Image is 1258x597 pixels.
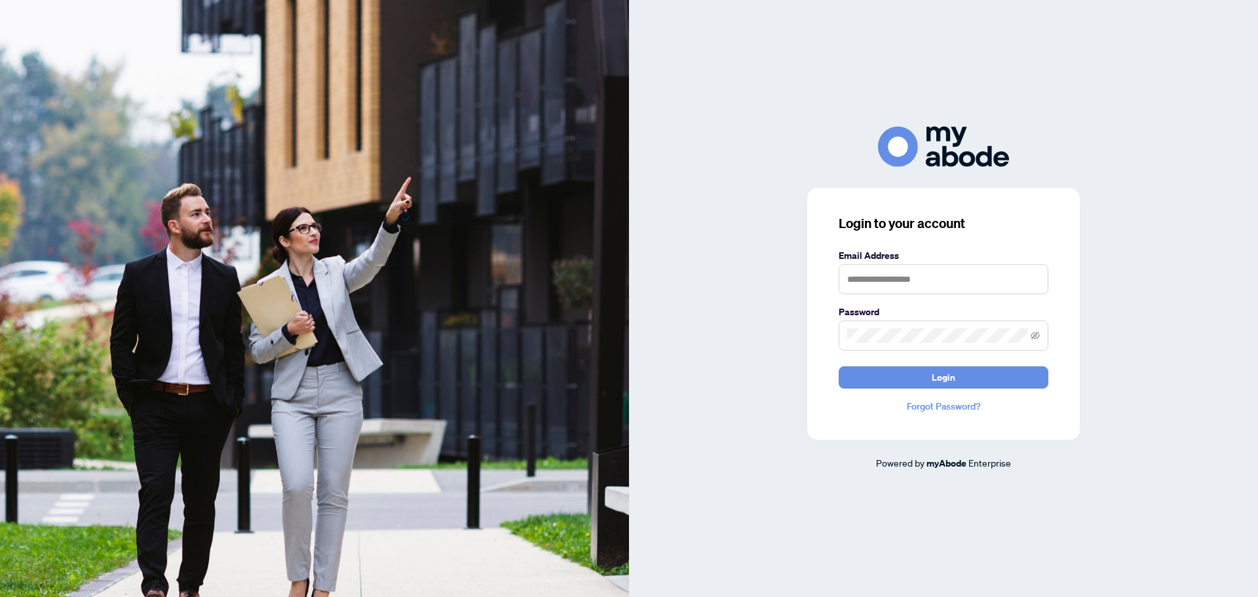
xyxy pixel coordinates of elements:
[932,367,955,388] span: Login
[878,126,1009,166] img: ma-logo
[839,214,1048,233] h3: Login to your account
[968,457,1011,469] span: Enterprise
[926,456,966,471] a: myAbode
[876,457,924,469] span: Powered by
[839,399,1048,414] a: Forgot Password?
[839,366,1048,389] button: Login
[839,248,1048,263] label: Email Address
[839,305,1048,319] label: Password
[1031,331,1040,340] span: eye-invisible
